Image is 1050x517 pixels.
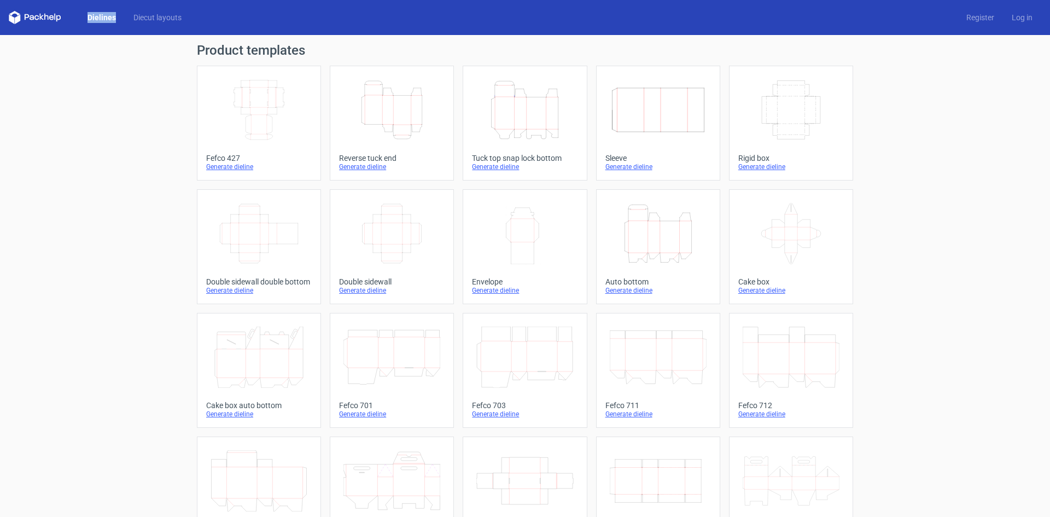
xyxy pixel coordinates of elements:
div: Reverse tuck end [339,154,445,162]
div: Generate dieline [339,410,445,419]
div: Generate dieline [339,162,445,171]
div: Generate dieline [339,286,445,295]
a: Register [958,12,1003,23]
div: Generate dieline [738,162,844,171]
a: Fefco 703Generate dieline [463,313,587,428]
a: Cake boxGenerate dieline [729,189,853,304]
a: Rigid boxGenerate dieline [729,66,853,181]
a: Log in [1003,12,1041,23]
div: Generate dieline [206,410,312,419]
a: EnvelopeGenerate dieline [463,189,587,304]
a: Cake box auto bottomGenerate dieline [197,313,321,428]
a: SleeveGenerate dieline [596,66,720,181]
div: Envelope [472,277,577,286]
div: Auto bottom [605,277,711,286]
div: Generate dieline [738,410,844,419]
div: Rigid box [738,154,844,162]
div: Generate dieline [472,410,577,419]
div: Double sidewall double bottom [206,277,312,286]
div: Fefco 703 [472,401,577,410]
a: Double sidewallGenerate dieline [330,189,454,304]
div: Cake box [738,277,844,286]
div: Sleeve [605,154,711,162]
div: Generate dieline [472,286,577,295]
div: Fefco 427 [206,154,312,162]
a: Dielines [79,12,125,23]
div: Fefco 701 [339,401,445,410]
div: Fefco 712 [738,401,844,410]
div: Generate dieline [206,162,312,171]
a: Fefco 701Generate dieline [330,313,454,428]
a: Reverse tuck endGenerate dieline [330,66,454,181]
div: Generate dieline [605,410,711,419]
div: Fefco 711 [605,401,711,410]
h1: Product templates [197,44,853,57]
div: Generate dieline [605,286,711,295]
a: Fefco 712Generate dieline [729,313,853,428]
a: Double sidewall double bottomGenerate dieline [197,189,321,304]
a: Fefco 711Generate dieline [596,313,720,428]
a: Fefco 427Generate dieline [197,66,321,181]
a: Auto bottomGenerate dieline [596,189,720,304]
div: Generate dieline [738,286,844,295]
a: Tuck top snap lock bottomGenerate dieline [463,66,587,181]
div: Cake box auto bottom [206,401,312,410]
div: Double sidewall [339,277,445,286]
div: Generate dieline [472,162,577,171]
div: Generate dieline [605,162,711,171]
div: Tuck top snap lock bottom [472,154,577,162]
div: Generate dieline [206,286,312,295]
a: Diecut layouts [125,12,190,23]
